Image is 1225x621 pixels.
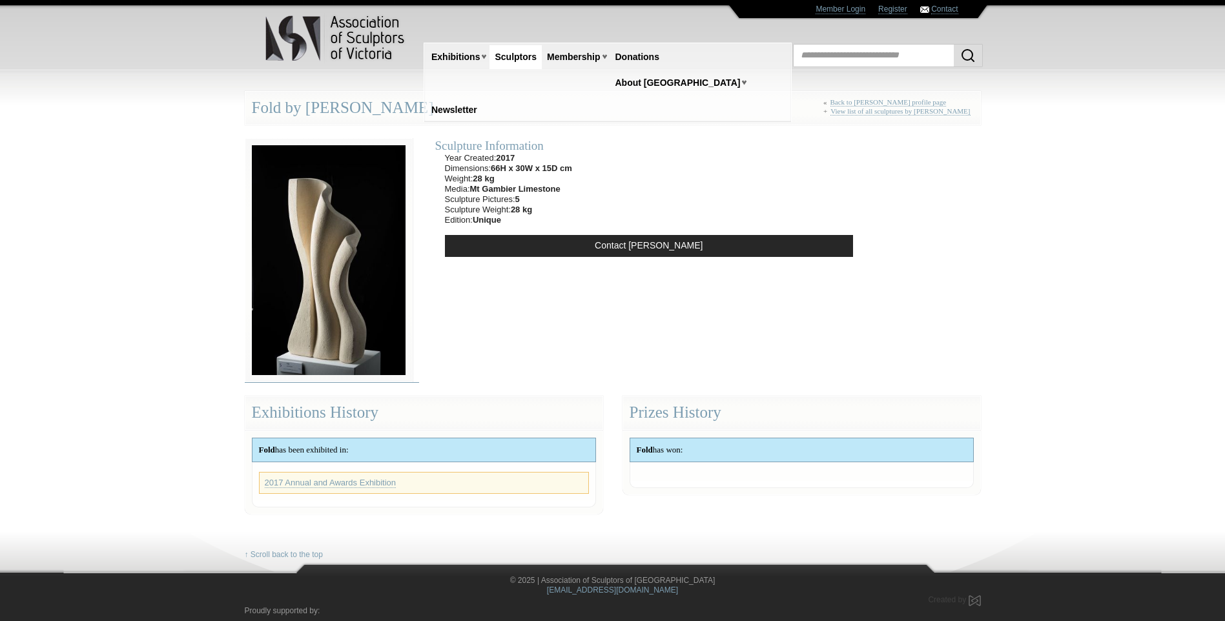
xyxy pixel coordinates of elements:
strong: Fold [637,445,653,454]
li: Dimensions: [445,163,572,174]
li: Media: [445,184,572,194]
a: 2017 Annual and Awards Exhibition [265,478,396,488]
div: Prizes History [623,396,981,430]
div: « + [823,98,974,121]
div: has won: [630,438,973,462]
strong: 66H x 30W x 15D cm [491,163,572,173]
img: Search [960,48,976,63]
a: Membership [542,45,605,69]
a: Sculptors [489,45,542,69]
a: ↑ Scroll back to the top [245,550,323,560]
a: Register [878,5,907,14]
strong: 28 kg [473,174,494,183]
a: [EMAIL_ADDRESS][DOMAIN_NAME] [547,585,678,595]
strong: 5 [515,194,520,204]
div: Sculpture Information [435,138,863,153]
a: Contact [931,5,958,14]
img: logo.png [265,13,407,64]
li: Sculpture Weight: [445,205,572,215]
a: Donations [610,45,664,69]
a: Newsletter [426,98,482,122]
li: Weight: [445,174,572,184]
img: Contact ASV [920,6,929,13]
li: Sculpture Pictures: [445,194,572,205]
div: Fold by [PERSON_NAME] [245,91,981,125]
a: Created by [928,595,980,604]
div: Exhibitions History [245,396,603,430]
div: © 2025 | Association of Sculptors of [GEOGRAPHIC_DATA] [235,576,991,595]
a: Contact [PERSON_NAME] [445,235,853,257]
a: Back to [PERSON_NAME] profile page [830,98,947,107]
strong: 2017 [496,153,515,163]
a: Exhibitions [426,45,485,69]
p: Proudly supported by: [245,606,981,616]
strong: Mt Gambier Limestone [470,184,561,194]
span: Created by [928,595,966,604]
strong: Fold [259,445,275,454]
a: About [GEOGRAPHIC_DATA] [610,71,746,95]
a: View list of all sculptures by [PERSON_NAME] [830,107,970,116]
div: has been exhibited in: [252,438,595,462]
img: 005-3__medium.jpg [245,138,413,383]
li: Year Created: [445,153,572,163]
li: Edition: [445,215,572,225]
a: Member Login [816,5,865,14]
img: Created by Marby [969,595,981,606]
strong: Unique [473,215,501,225]
strong: 28 kg [511,205,532,214]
